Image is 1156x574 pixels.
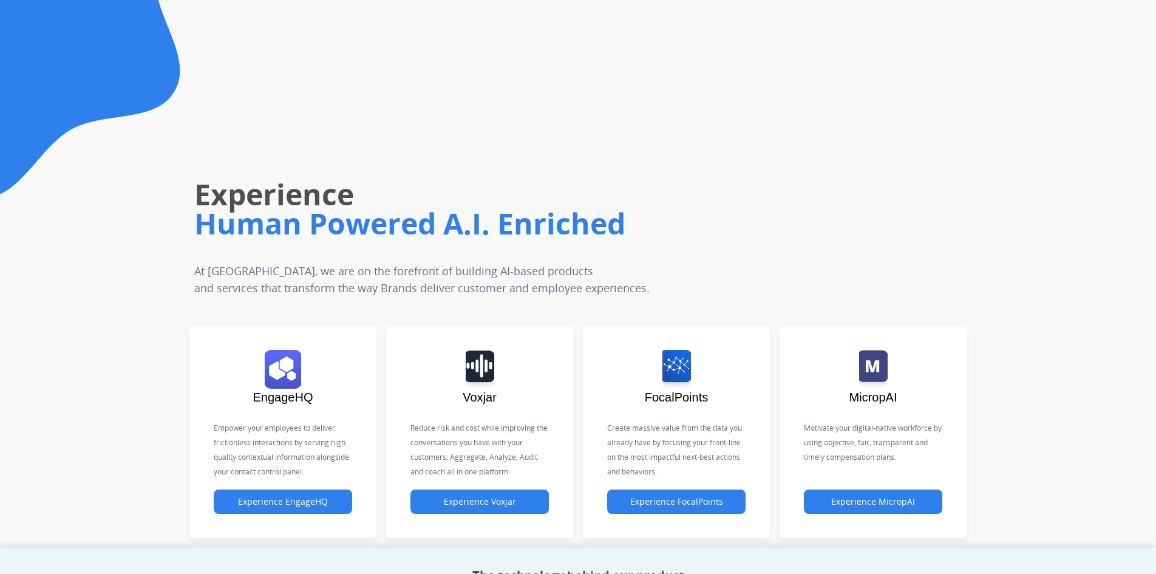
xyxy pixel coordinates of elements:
[194,204,816,243] h1: Human Powered A.I. Enriched
[607,490,746,514] button: Experience FocalPoints
[214,490,352,514] button: Experience EngageHQ
[214,421,352,479] p: Empower your employees to deliver frictionless interactions by serving high quality contextual in...
[194,175,816,214] h1: Experience
[253,391,313,404] span: EngageHQ
[466,350,494,389] img: logo
[607,497,746,507] a: Experience FocalPoints
[410,497,549,507] a: Experience Voxjar
[463,391,497,404] span: Voxjar
[859,350,888,389] img: logo
[804,421,942,465] p: Motivate your digital-native workforce by using objective, fair, transparent and timely compensat...
[849,391,897,404] span: MicropAI
[662,350,691,389] img: logo
[194,262,738,296] p: At [GEOGRAPHIC_DATA], we are on the forefront of building AI-based products and services that tra...
[804,490,942,514] button: Experience MicropAI
[214,497,352,507] a: Experience EngageHQ
[804,497,942,507] a: Experience MicropAI
[645,391,709,404] span: FocalPoints
[265,350,301,389] img: logo
[607,421,746,479] p: Create massive value from the data you already have by focusing your front-line on the most impac...
[410,421,549,479] p: Reduce risk and cost while improving the conversations you have with your customers. Aggregate, A...
[410,490,549,514] button: Experience Voxjar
